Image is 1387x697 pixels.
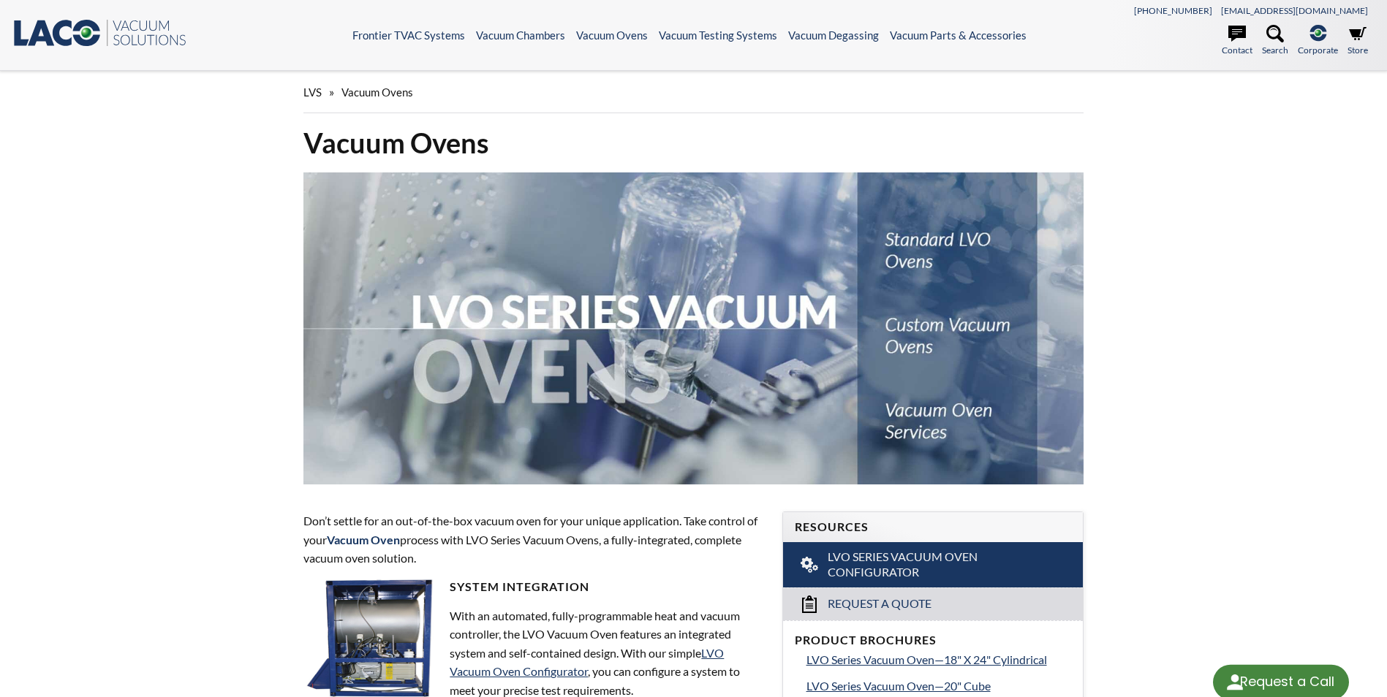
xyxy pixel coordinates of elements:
[1223,671,1247,694] img: round button
[795,519,1071,535] h4: Resources
[788,28,879,42] a: Vacuum Degassing
[341,85,413,99] span: Vacuum Ovens
[795,633,1071,648] h4: Product Brochures
[806,677,1071,696] a: LVO Series Vacuum Oven—20" Cube
[1298,43,1338,57] span: Corporate
[783,542,1083,587] a: LVO Series Vacuum Oven Configurator
[828,596,931,612] span: Request a Quote
[806,652,1047,666] span: LVO Series Vacuum Oven—18" X 24" Cylindrical
[303,579,764,595] h4: System Integration
[1262,25,1288,57] a: Search
[828,549,1040,580] span: LVO Series Vacuum Oven Configurator
[806,650,1071,669] a: LVO Series Vacuum Oven—18" X 24" Cylindrical
[576,28,648,42] a: Vacuum Ovens
[303,172,1083,484] img: LVO Series Vacuum Ovens header
[806,679,991,693] span: LVO Series Vacuum Oven—20" Cube
[303,85,322,99] span: LVS
[1348,25,1368,57] a: Store
[1221,5,1368,16] a: [EMAIL_ADDRESS][DOMAIN_NAME]
[659,28,777,42] a: Vacuum Testing Systems
[1134,5,1212,16] a: [PHONE_NUMBER]
[327,533,400,546] strong: Vacuum Oven
[476,28,565,42] a: Vacuum Chambers
[783,587,1083,620] a: Request a Quote
[890,28,1027,42] a: Vacuum Parts & Accessories
[303,72,1083,113] div: »
[1222,25,1252,57] a: Contact
[303,125,1083,161] h1: Vacuum Ovens
[303,511,764,568] p: Don’t settle for an out-of-the-box vacuum oven for your unique application. Take control of your ...
[352,28,465,42] a: Frontier TVAC Systems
